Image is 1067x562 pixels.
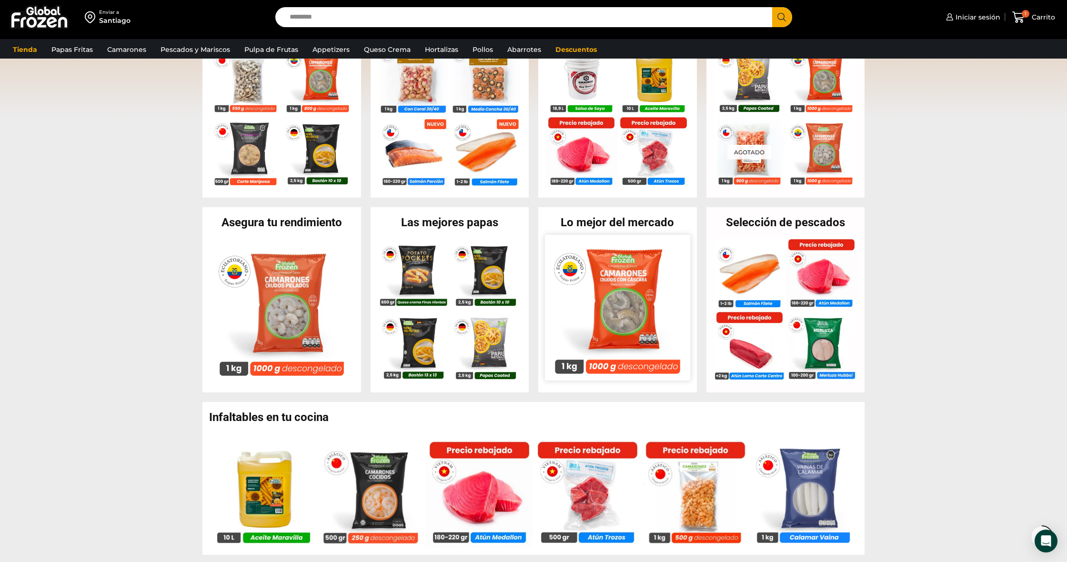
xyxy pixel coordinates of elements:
[1029,12,1055,22] span: Carrito
[772,7,792,27] button: Search button
[99,16,131,25] div: Santiago
[420,40,463,59] a: Hortalizas
[85,9,99,25] img: address-field-icon.svg
[209,411,865,423] h2: Infaltables en tu cocina
[706,217,865,228] h2: Selección de pescados
[538,217,697,228] h2: Lo mejor del mercado
[1035,530,1057,552] div: Open Intercom Messenger
[953,12,1000,22] span: Iniciar sesión
[551,40,602,59] a: Descuentos
[202,217,361,228] h2: Asegura tu rendimiento
[99,9,131,16] div: Enviar a
[1022,10,1029,18] span: 1
[102,40,151,59] a: Camarones
[156,40,235,59] a: Pescados y Mariscos
[1010,6,1057,29] a: 1 Carrito
[308,40,354,59] a: Appetizers
[240,40,303,59] a: Pulpa de Frutas
[727,145,771,160] p: Agotado
[359,40,415,59] a: Queso Crema
[503,40,546,59] a: Abarrotes
[47,40,98,59] a: Papas Fritas
[944,8,1000,27] a: Iniciar sesión
[468,40,498,59] a: Pollos
[371,217,529,228] h2: Las mejores papas
[8,40,42,59] a: Tienda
